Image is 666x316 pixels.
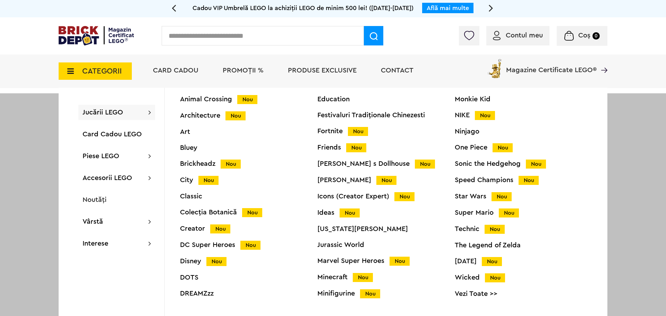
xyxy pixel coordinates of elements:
a: PROMOȚII % [223,67,264,74]
span: Coș [578,32,590,39]
a: Produse exclusive [288,67,357,74]
span: Magazine Certificate LEGO® [506,58,597,74]
a: Card Cadou [153,67,198,74]
a: Magazine Certificate LEGO® [597,58,607,65]
span: Cadou VIP Umbrelă LEGO la achiziții LEGO de minim 500 lei! ([DATE]-[DATE]) [193,5,413,11]
span: Contul meu [506,32,543,39]
a: Află mai multe [427,5,469,11]
a: Contul meu [493,32,543,39]
small: 0 [592,32,600,40]
a: Contact [381,67,413,74]
span: CATEGORII [82,67,122,75]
